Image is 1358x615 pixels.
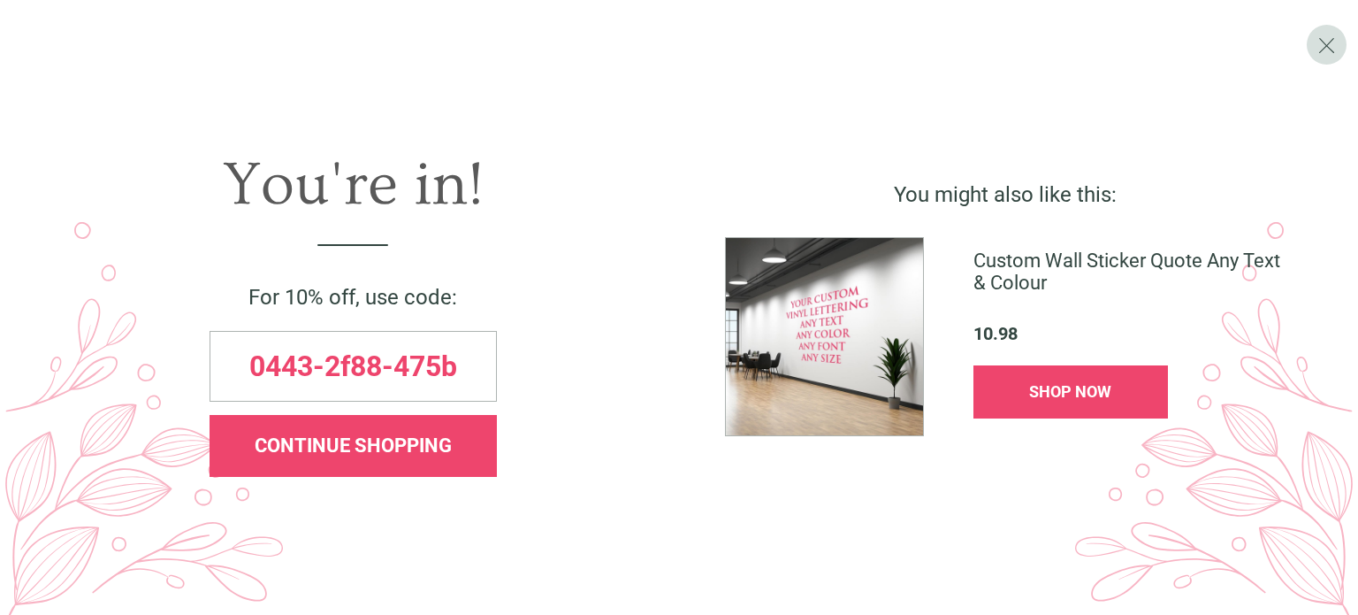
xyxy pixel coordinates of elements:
span: CONTINUE SHOPPING [255,434,452,457]
span: You're in! [223,150,484,219]
span: X [1317,32,1336,58]
img: %5BWS-74142-XS-F-DI_1754659053552.jpg [725,237,924,436]
span: 10.98 [973,325,1018,342]
span: SHOP NOW [1029,382,1111,401]
span: Custom Wall Sticker Quote Any Text & Colour [973,250,1286,293]
span: 0443-2f88-475b [249,352,457,381]
span: For 10% off, use code: [248,285,457,310]
span: You might also like this: [894,182,1117,207]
